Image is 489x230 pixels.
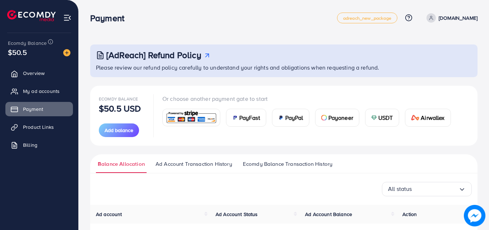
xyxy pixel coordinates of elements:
[90,13,130,23] h3: Payment
[388,183,412,194] span: All status
[105,127,133,134] span: Add balance
[232,115,238,121] img: card
[8,39,47,47] span: Ecomdy Balance
[424,13,478,23] a: [DOMAIN_NAME]
[382,182,472,196] div: Search for option
[216,211,258,218] span: Ad Account Status
[63,14,71,22] img: menu
[421,113,444,122] span: Airwallex
[378,113,393,122] span: USDT
[411,115,420,121] img: card
[278,115,284,121] img: card
[226,109,266,127] a: cardPayFast
[439,14,478,22] p: [DOMAIN_NAME]
[23,123,54,131] span: Product Links
[23,141,37,149] span: Billing
[8,47,27,57] span: $50.5
[464,205,485,226] img: image
[99,96,138,102] span: Ecomdy Balance
[23,88,60,95] span: My ad accounts
[371,115,377,121] img: card
[98,160,145,168] span: Balance Allocation
[402,211,417,218] span: Action
[96,211,122,218] span: Ad account
[5,66,73,80] a: Overview
[162,94,457,103] p: Or choose another payment gate to start
[328,113,353,122] span: Payoneer
[343,16,391,20] span: adreach_new_package
[315,109,359,127] a: cardPayoneer
[96,63,473,72] p: Please review our refund policy carefully to understand your rights and obligations when requesti...
[272,109,309,127] a: cardPayPal
[243,160,332,168] span: Ecomdy Balance Transaction History
[99,104,141,113] p: $50.5 USD
[23,70,45,77] span: Overview
[5,84,73,98] a: My ad accounts
[156,160,232,168] span: Ad Account Transaction History
[337,13,397,23] a: adreach_new_package
[5,138,73,152] a: Billing
[321,115,327,121] img: card
[165,110,218,125] img: card
[99,123,139,137] button: Add balance
[5,102,73,116] a: Payment
[412,183,458,194] input: Search for option
[365,109,399,127] a: cardUSDT
[7,10,56,21] img: logo
[63,49,70,56] img: image
[405,109,451,127] a: cardAirwallex
[285,113,303,122] span: PayPal
[239,113,260,122] span: PayFast
[106,50,201,60] h3: [AdReach] Refund Policy
[162,109,220,126] a: card
[5,120,73,134] a: Product Links
[305,211,352,218] span: Ad Account Balance
[23,105,43,113] span: Payment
